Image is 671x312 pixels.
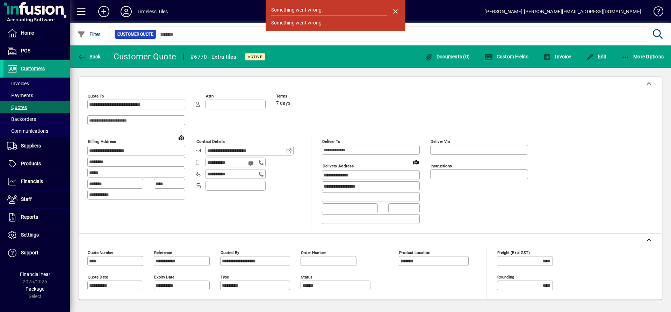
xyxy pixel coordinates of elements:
[21,161,41,166] span: Products
[7,81,29,86] span: Invoices
[620,50,666,63] button: More Options
[3,24,70,42] a: Home
[3,125,70,137] a: Communications
[206,94,214,99] mat-label: Attn
[3,173,70,190] a: Financials
[3,42,70,60] a: POS
[543,54,571,59] span: Invoice
[3,155,70,173] a: Products
[190,51,236,63] div: #6770 - Extra tiles
[399,250,430,255] mat-label: Product location
[21,30,34,36] span: Home
[21,232,39,238] span: Settings
[3,226,70,244] a: Settings
[7,104,27,110] span: Quotes
[410,156,421,167] a: View on map
[7,93,33,98] span: Payments
[114,51,176,62] div: Customer Quote
[70,50,108,63] app-page-header-button: Back
[301,250,326,255] mat-label: Order number
[20,271,50,277] span: Financial Year
[3,244,70,262] a: Support
[117,31,153,38] span: Customer Quote
[497,250,530,255] mat-label: Freight (excl GST)
[3,101,70,113] a: Quotes
[88,274,108,279] mat-label: Quote date
[21,250,38,255] span: Support
[322,139,340,144] mat-label: Deliver To
[3,191,70,208] a: Staff
[93,5,115,18] button: Add
[584,50,608,63] button: Edit
[586,54,607,59] span: Edit
[77,31,101,37] span: Filter
[88,94,104,99] mat-label: Quote To
[137,6,168,17] div: Timeless Tiles
[21,214,38,220] span: Reports
[3,89,70,101] a: Payments
[276,101,290,106] span: 7 days
[248,55,262,59] span: Active
[424,54,470,59] span: Documents (0)
[221,274,229,279] mat-label: Type
[7,128,48,134] span: Communications
[541,50,573,63] button: Invoice
[648,1,662,24] a: Knowledge Base
[431,139,450,144] mat-label: Deliver via
[221,250,239,255] mat-label: Quoted by
[243,155,260,172] button: Send SMS
[176,132,187,143] a: View on map
[26,286,44,292] span: Package
[75,50,102,63] button: Back
[484,6,641,17] div: [PERSON_NAME] [PERSON_NAME][EMAIL_ADDRESS][DOMAIN_NAME]
[21,143,41,148] span: Suppliers
[3,209,70,226] a: Reports
[483,50,530,63] button: Custom Fields
[7,116,36,122] span: Backorders
[431,164,452,168] mat-label: Instructions
[154,250,172,255] mat-label: Reference
[497,274,514,279] mat-label: Rounding
[423,50,471,63] button: Documents (0)
[3,137,70,155] a: Suppliers
[77,54,101,59] span: Back
[88,250,114,255] mat-label: Quote number
[621,54,664,59] span: More Options
[484,54,528,59] span: Custom Fields
[115,5,137,18] button: Profile
[21,179,43,184] span: Financials
[3,113,70,125] a: Backorders
[75,28,102,41] button: Filter
[154,274,174,279] mat-label: Expiry date
[3,78,70,89] a: Invoices
[88,299,96,304] mat-label: Title
[276,94,318,99] span: Terms
[301,274,312,279] mat-label: Status
[21,196,32,202] span: Staff
[21,66,45,71] span: Customers
[21,48,30,53] span: POS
